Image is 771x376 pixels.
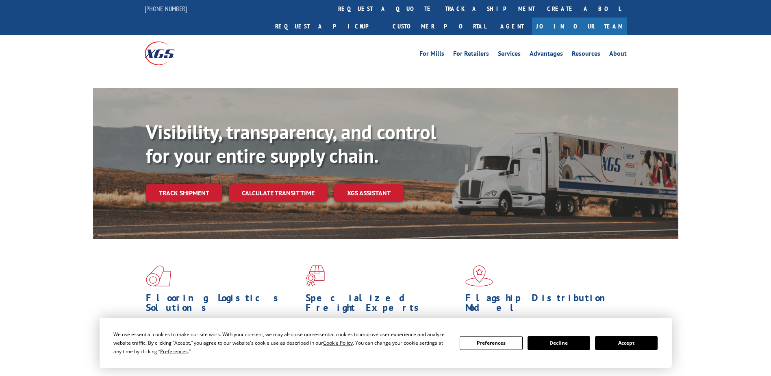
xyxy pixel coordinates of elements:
[113,330,450,356] div: We use essential cookies to make our site work. With your consent, we may also use non-essential ...
[460,336,522,350] button: Preferences
[465,317,615,336] span: Our agile distribution network gives you nationwide inventory management on demand.
[323,339,353,346] span: Cookie Policy
[609,50,627,59] a: About
[229,184,328,202] a: Calculate transit time
[532,17,627,35] a: Join Our Team
[419,50,444,59] a: For Mills
[465,293,619,317] h1: Flagship Distribution Model
[146,265,171,286] img: xgs-icon-total-supply-chain-intelligence-red
[306,293,459,317] h1: Specialized Freight Experts
[146,317,299,345] span: As an industry carrier of choice, XGS has brought innovation and dedication to flooring logistics...
[528,336,590,350] button: Decline
[530,50,563,59] a: Advantages
[306,265,325,286] img: xgs-icon-focused-on-flooring-red
[595,336,658,350] button: Accept
[160,348,188,355] span: Preferences
[453,50,489,59] a: For Retailers
[498,50,521,59] a: Services
[269,17,387,35] a: Request a pickup
[492,17,532,35] a: Agent
[572,50,600,59] a: Resources
[465,265,493,286] img: xgs-icon-flagship-distribution-model-red
[100,318,672,368] div: Cookie Consent Prompt
[306,317,459,353] p: From 123 overlength loads to delicate cargo, our experienced staff knows the best way to move you...
[146,184,222,201] a: Track shipment
[334,184,404,202] a: XGS ASSISTANT
[146,119,436,168] b: Visibility, transparency, and control for your entire supply chain.
[145,4,187,13] a: [PHONE_NUMBER]
[146,293,300,317] h1: Flooring Logistics Solutions
[387,17,492,35] a: Customer Portal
